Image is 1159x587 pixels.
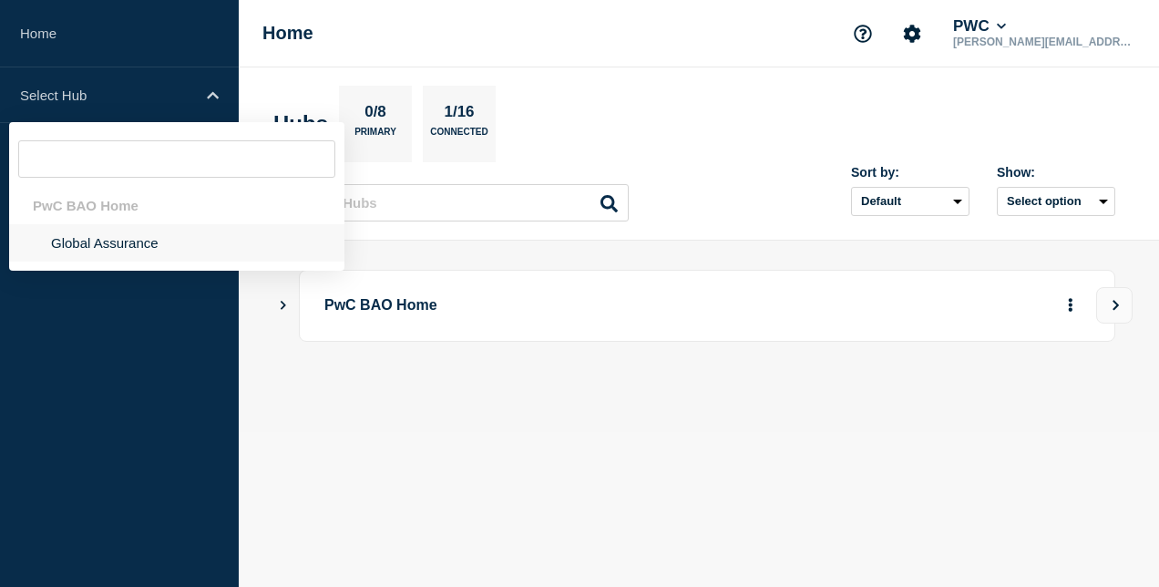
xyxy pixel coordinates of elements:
[1059,289,1082,323] button: More actions
[851,187,969,216] select: Sort by
[949,36,1139,48] p: [PERSON_NAME][EMAIL_ADDRESS][DOMAIN_NAME]
[279,299,288,313] button: Show Connected Hubs
[20,88,195,103] p: Select Hub
[997,165,1115,180] div: Show:
[354,127,396,146] p: Primary
[9,187,344,224] div: PwC BAO Home
[430,127,487,146] p: Connected
[358,103,394,127] p: 0/8
[9,224,344,262] li: Global Assurance
[282,184,629,221] input: Search Hubs
[949,17,1010,36] button: PWC
[851,165,969,180] div: Sort by:
[1096,287,1133,324] button: View
[893,15,931,53] button: Account settings
[844,15,882,53] button: Support
[437,103,481,127] p: 1/16
[324,289,983,323] p: PwC BAO Home
[262,23,313,44] h1: Home
[273,111,328,137] h2: Hubs
[997,187,1115,216] button: Select option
